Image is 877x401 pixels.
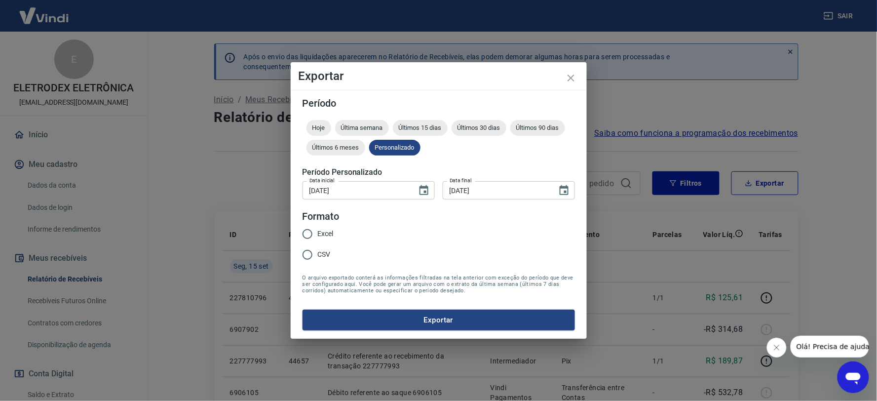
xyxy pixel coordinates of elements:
[303,98,575,108] h5: Período
[318,229,334,239] span: Excel
[393,120,448,136] div: Últimos 15 dias
[838,361,869,393] iframe: Botão para abrir a janela de mensagens
[450,177,472,184] label: Data final
[6,7,83,15] span: Olá! Precisa de ajuda?
[335,124,389,131] span: Última semana
[303,209,340,224] legend: Formato
[306,124,331,131] span: Hoje
[303,310,575,330] button: Exportar
[452,124,506,131] span: Últimos 30 dias
[767,338,787,358] iframe: Fechar mensagem
[299,70,579,82] h4: Exportar
[554,181,574,200] button: Choose date, selected date is 15 de set de 2025
[559,66,583,90] button: close
[393,124,448,131] span: Últimos 15 dias
[791,336,869,358] iframe: Mensagem da empresa
[306,140,365,156] div: Últimos 6 meses
[510,124,565,131] span: Últimos 90 dias
[303,181,410,200] input: DD/MM/YYYY
[303,167,575,177] h5: Período Personalizado
[309,177,335,184] label: Data inicial
[306,120,331,136] div: Hoje
[443,181,550,200] input: DD/MM/YYYY
[369,144,420,151] span: Personalizado
[303,275,575,294] span: O arquivo exportado conterá as informações filtradas na tela anterior com exceção do período que ...
[306,144,365,151] span: Últimos 6 meses
[369,140,420,156] div: Personalizado
[510,120,565,136] div: Últimos 90 dias
[318,249,331,260] span: CSV
[335,120,389,136] div: Última semana
[452,120,506,136] div: Últimos 30 dias
[414,181,434,200] button: Choose date, selected date is 13 de set de 2025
